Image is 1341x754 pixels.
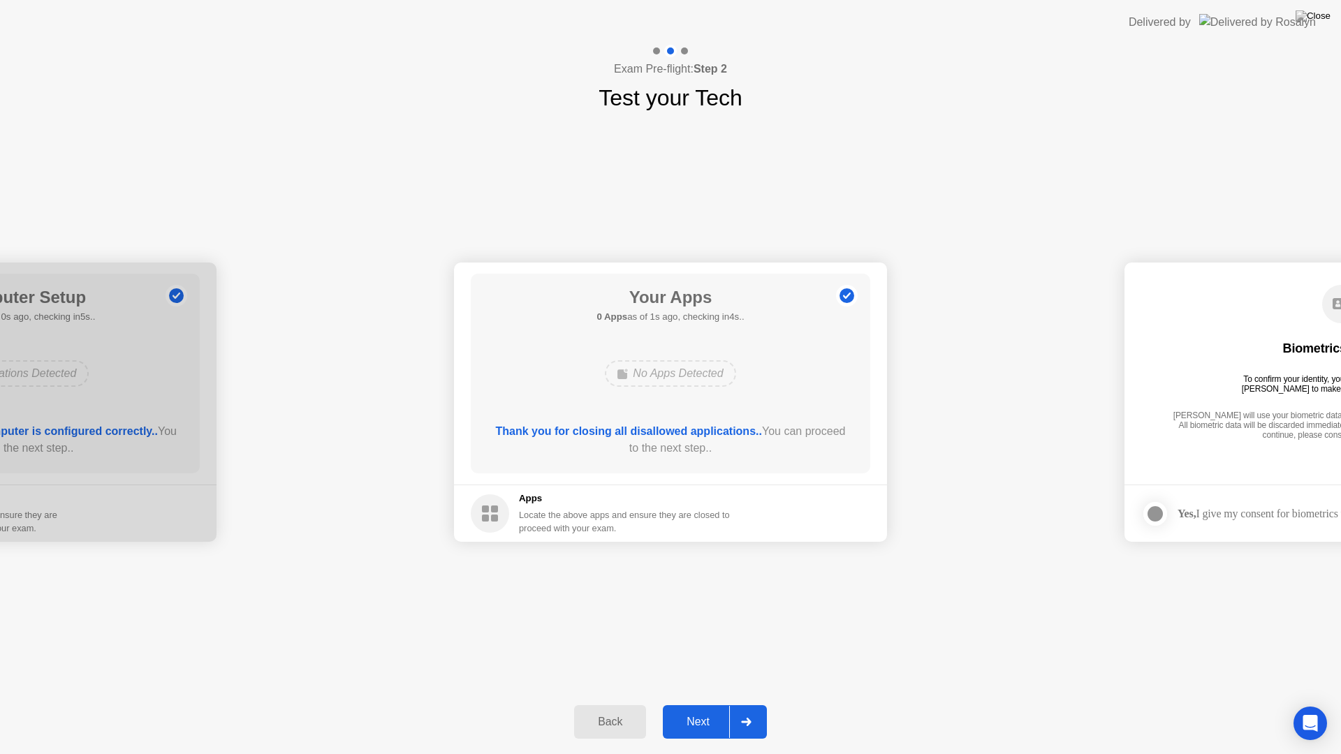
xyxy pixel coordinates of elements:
[694,63,727,75] b: Step 2
[614,61,727,77] h4: Exam Pre-flight:
[574,705,646,739] button: Back
[578,716,642,728] div: Back
[1129,14,1191,31] div: Delivered by
[663,705,767,739] button: Next
[599,81,742,114] h1: Test your Tech
[519,491,731,505] h5: Apps
[1294,707,1327,740] div: Open Intercom Messenger
[605,360,735,387] div: No Apps Detected
[1178,508,1196,519] strong: Yes,
[596,310,744,324] h5: as of 1s ago, checking in4s..
[1199,14,1316,30] img: Delivered by Rosalyn
[519,508,731,535] div: Locate the above apps and ensure they are closed to proceed with your exam.
[667,716,729,728] div: Next
[596,311,627,322] b: 0 Apps
[1296,10,1331,22] img: Close
[491,423,851,457] div: You can proceed to the next step..
[596,285,744,310] h1: Your Apps
[496,425,762,437] b: Thank you for closing all disallowed applications..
